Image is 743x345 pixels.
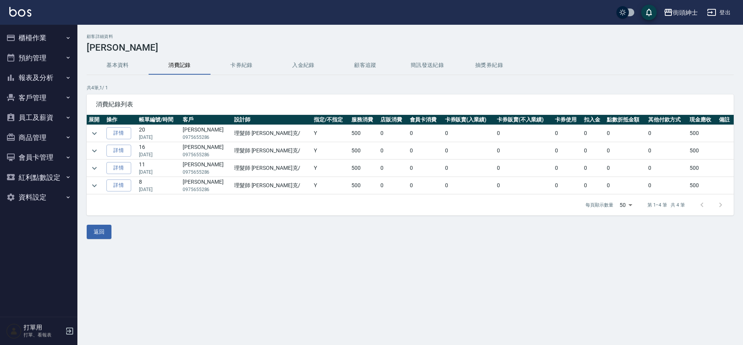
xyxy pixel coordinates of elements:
[87,42,734,53] h3: [PERSON_NAME]
[408,160,443,177] td: 0
[646,142,688,159] td: 0
[458,56,520,75] button: 抽獎券紀錄
[87,225,111,239] button: 返回
[104,115,137,125] th: 操作
[9,7,31,17] img: Logo
[495,125,553,142] td: 0
[3,28,74,48] button: 櫃檯作業
[312,142,349,159] td: Y
[396,56,458,75] button: 簡訊發送紀錄
[688,160,717,177] td: 500
[349,115,378,125] th: 服務消費
[647,202,685,208] p: 第 1–4 筆 共 4 筆
[605,115,646,125] th: 點數折抵金額
[688,177,717,194] td: 500
[605,142,646,159] td: 0
[443,177,495,194] td: 0
[585,202,613,208] p: 每頁顯示數量
[3,48,74,68] button: 預約管理
[553,160,582,177] td: 0
[553,125,582,142] td: 0
[582,160,605,177] td: 0
[106,145,131,157] a: 詳情
[139,169,179,176] p: [DATE]
[495,142,553,159] td: 0
[495,160,553,177] td: 0
[24,324,63,331] h5: 打單用
[443,160,495,177] td: 0
[181,160,232,177] td: [PERSON_NAME]
[582,142,605,159] td: 0
[349,125,378,142] td: 500
[443,115,495,125] th: 卡券販賣(入業績)
[688,125,717,142] td: 500
[553,115,582,125] th: 卡券使用
[408,125,443,142] td: 0
[378,160,407,177] td: 0
[181,142,232,159] td: [PERSON_NAME]
[646,125,688,142] td: 0
[312,177,349,194] td: Y
[89,128,100,139] button: expand row
[334,56,396,75] button: 顧客追蹤
[378,177,407,194] td: 0
[3,108,74,128] button: 員工及薪資
[139,134,179,141] p: [DATE]
[3,128,74,148] button: 商品管理
[232,142,312,159] td: 理髮師 [PERSON_NAME]克 /
[553,142,582,159] td: 0
[87,56,149,75] button: 基本資料
[646,160,688,177] td: 0
[378,125,407,142] td: 0
[232,125,312,142] td: 理髮師 [PERSON_NAME]克 /
[137,160,181,177] td: 11
[312,115,349,125] th: 指定/不指定
[661,5,701,20] button: 街頭紳士
[183,134,230,141] p: 0975655286
[106,127,131,139] a: 詳情
[137,142,181,159] td: 16
[3,187,74,207] button: 資料設定
[582,177,605,194] td: 0
[6,323,22,339] img: Person
[704,5,734,20] button: 登出
[673,8,698,17] div: 街頭紳士
[3,147,74,167] button: 會員卡管理
[272,56,334,75] button: 入金紀錄
[349,160,378,177] td: 500
[443,142,495,159] td: 0
[139,186,179,193] p: [DATE]
[137,115,181,125] th: 帳單編號/時間
[181,115,232,125] th: 客戶
[87,115,104,125] th: 展開
[96,101,724,108] span: 消費紀錄列表
[137,125,181,142] td: 20
[312,125,349,142] td: Y
[137,177,181,194] td: 8
[181,125,232,142] td: [PERSON_NAME]
[688,142,717,159] td: 500
[443,125,495,142] td: 0
[688,115,717,125] th: 現金應收
[183,151,230,158] p: 0975655286
[553,177,582,194] td: 0
[232,160,312,177] td: 理髮師 [PERSON_NAME]克 /
[408,177,443,194] td: 0
[139,151,179,158] p: [DATE]
[106,179,131,191] a: 詳情
[582,115,605,125] th: 扣入金
[717,115,734,125] th: 備註
[183,169,230,176] p: 0975655286
[616,195,635,215] div: 50
[605,160,646,177] td: 0
[3,167,74,188] button: 紅利點數設定
[378,115,407,125] th: 店販消費
[495,115,553,125] th: 卡券販賣(不入業績)
[408,115,443,125] th: 會員卡消費
[3,88,74,108] button: 客戶管理
[89,145,100,157] button: expand row
[3,68,74,88] button: 報表及分析
[641,5,657,20] button: save
[181,177,232,194] td: [PERSON_NAME]
[183,186,230,193] p: 0975655286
